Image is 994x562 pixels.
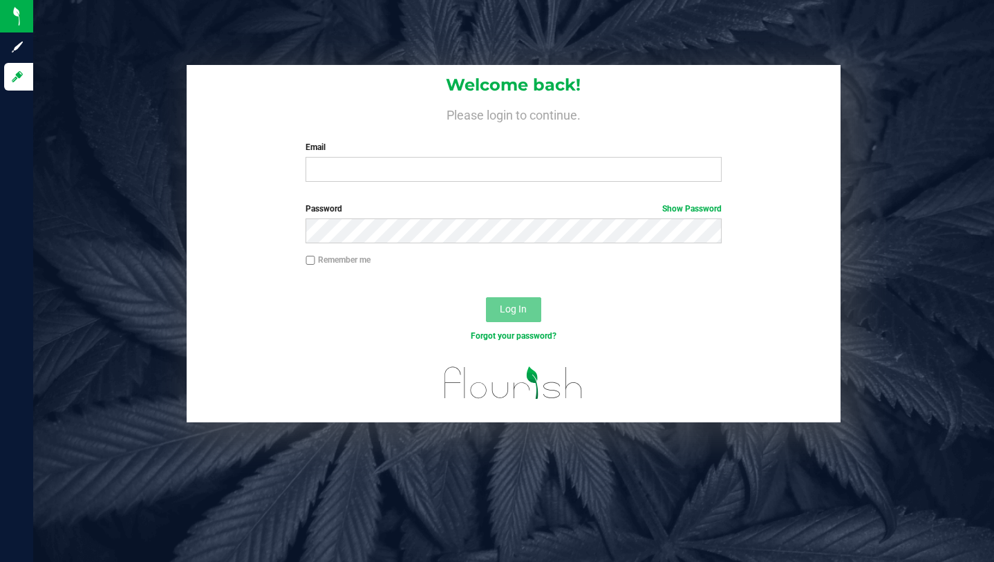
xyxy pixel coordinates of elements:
[306,204,342,214] span: Password
[662,204,722,214] a: Show Password
[306,141,721,153] label: Email
[471,331,556,341] a: Forgot your password?
[486,297,541,322] button: Log In
[187,76,841,94] h1: Welcome back!
[432,357,596,409] img: flourish_logo.svg
[10,40,24,54] inline-svg: Sign up
[500,303,527,315] span: Log In
[187,105,841,122] h4: Please login to continue.
[306,254,371,266] label: Remember me
[306,256,315,265] input: Remember me
[10,70,24,84] inline-svg: Log in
